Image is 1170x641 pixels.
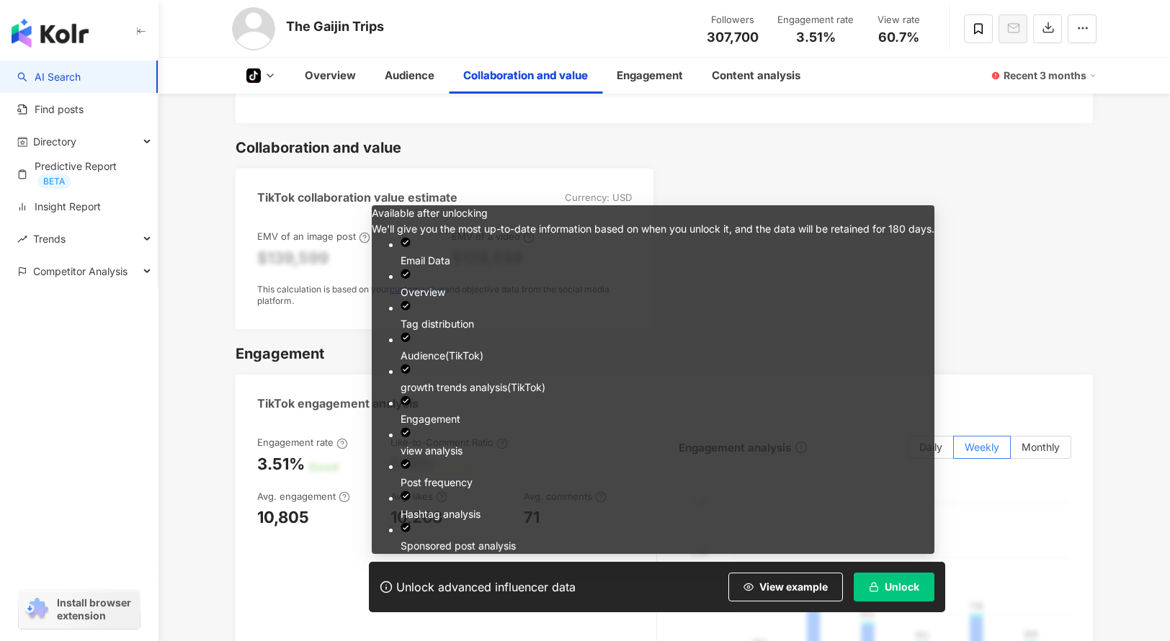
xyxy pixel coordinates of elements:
a: searchAI Search [17,70,81,84]
li: view analysis [401,427,934,459]
button: View example [728,573,843,601]
div: Audience [385,67,434,84]
a: Predictive ReportBETA [17,159,146,189]
span: 307,700 [707,30,759,45]
span: 60.7% [878,30,919,45]
div: TikTok collaboration value estimate [257,189,457,205]
a: Find posts [17,102,84,117]
li: Email Data [401,237,934,269]
span: Unlock [885,581,919,593]
span: Monthly [1022,441,1060,453]
li: Tag distribution [401,300,934,332]
div: Available after unlocking [372,205,934,221]
div: This calculation is based on your and objective data from the social media platform. [257,284,632,308]
a: Insight Report [17,200,101,214]
div: We'll give you the most up-to-date information based on when you unlock it, and the data will be ... [372,221,934,237]
div: The Gaijin Trips [286,17,384,35]
div: Overview [305,67,356,84]
div: Collaboration and value [236,138,401,158]
li: Post frequency [401,459,934,490]
span: rise [17,234,27,244]
span: Install browser extension [57,596,135,622]
li: Hashtag analysis [401,490,934,522]
span: Weekly [965,441,999,453]
div: Collaboration and value [463,67,588,84]
span: View example [759,581,828,593]
div: Engagement [236,344,324,364]
img: KOL Avatar [232,7,275,50]
div: TikTok engagement analysis [257,395,419,411]
div: Unlock advanced influencer data [396,580,576,594]
span: Directory [33,125,76,158]
span: Competitor Analysis [33,255,128,287]
div: View rate [871,13,926,27]
li: Overview [401,269,934,300]
li: growth trends analysis ( TikTok ) [401,364,934,395]
div: Avg. engagement [257,490,350,503]
div: 10,805 [257,506,309,529]
div: Currency: USD [565,191,632,204]
img: chrome extension [23,598,50,621]
div: 3.51% [257,453,305,475]
div: Content analysis [712,67,800,84]
div: Engagement rate [257,436,348,449]
div: Recent 3 months [1004,64,1097,87]
div: Engagement rate [777,13,854,27]
span: 3.51% [796,30,836,45]
div: Engagement [617,67,683,84]
div: EMV of an image post [257,230,370,243]
li: Engagement [401,395,934,427]
li: Audience ( TikTok ) [401,332,934,364]
div: Followers [705,13,760,27]
button: Unlock [854,573,934,601]
span: Trends [33,223,66,255]
a: chrome extensionInstall browser extension [19,590,140,629]
li: Sponsored post analysis [401,522,934,554]
img: logo [12,19,89,48]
